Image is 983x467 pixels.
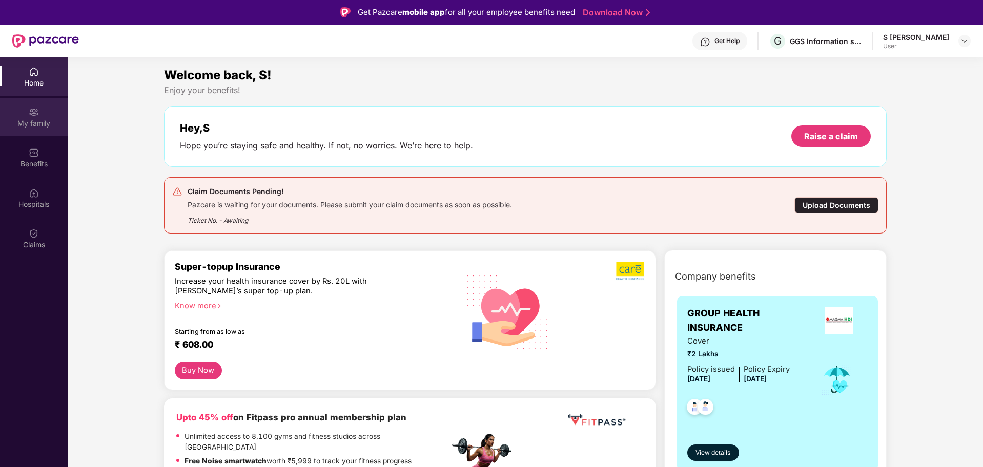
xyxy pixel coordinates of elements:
[185,431,449,453] p: Unlimited access to 8,100 gyms and fitness studios across [GEOGRAPHIC_DATA]
[687,364,735,375] div: Policy issued
[687,375,710,383] span: [DATE]
[675,269,756,284] span: Company benefits
[687,444,739,461] button: View details
[960,37,969,45] img: svg+xml;base64,PHN2ZyBpZD0iRHJvcGRvd24tMzJ4MzIiIHhtbG5zPSJodHRwOi8vd3d3LnczLm9yZy8yMDAwL3N2ZyIgd2...
[188,198,512,209] div: Pazcare is waiting for your documents. Please submit your claim documents as soon as possible.
[29,67,39,77] img: svg+xml;base64,PHN2ZyBpZD0iSG9tZSIgeG1sbnM9Imh0dHA6Ly93d3cudzMub3JnLzIwMDAvc3ZnIiB3aWR0aD0iMjAiIG...
[695,448,730,458] span: View details
[175,328,406,335] div: Starting from as low as
[340,7,351,17] img: Logo
[583,7,647,18] a: Download Now
[180,122,473,134] div: Hey, S
[175,261,449,272] div: Super-topup Insurance
[185,456,412,467] p: worth ₹5,999 to track your fitness progress
[29,188,39,198] img: svg+xml;base64,PHN2ZyBpZD0iSG9zcGl0YWxzIiB4bWxucz0iaHR0cDovL3d3dy53My5vcmcvMjAwMC9zdmciIHdpZHRoPS...
[402,7,445,17] strong: mobile app
[744,364,790,375] div: Policy Expiry
[12,34,79,48] img: New Pazcare Logo
[790,36,862,46] div: GGS Information services private limited
[883,42,949,50] div: User
[180,140,473,151] div: Hope you’re staying safe and healthy. If not, no worries. We’re here to help.
[744,375,767,383] span: [DATE]
[794,197,878,213] div: Upload Documents
[29,147,39,158] img: svg+xml;base64,PHN2ZyBpZD0iQmVuZWZpdHMiIHhtbG5zPSJodHRwOi8vd3d3LnczLm9yZy8yMDAwL3N2ZyIgd2lkdGg9Ij...
[687,349,790,360] span: ₹2 Lakhs
[687,306,810,335] span: GROUP HEALTH INSURANCE
[616,261,645,281] img: b5dec4f62d2307b9de63beb79f102df3.png
[175,339,439,351] div: ₹ 608.00
[700,37,710,47] img: svg+xml;base64,PHN2ZyBpZD0iSGVscC0zMngzMiIgeG1sbnM9Imh0dHA6Ly93d3cudzMub3JnLzIwMDAvc3ZnIiB3aWR0aD...
[176,412,406,422] b: on Fitpass pro annual membership plan
[566,411,627,430] img: fppp.png
[693,396,718,421] img: svg+xml;base64,PHN2ZyB4bWxucz0iaHR0cDovL3d3dy53My5vcmcvMjAwMC9zdmciIHdpZHRoPSI0OC45NDMiIGhlaWdodD...
[682,396,707,421] img: svg+xml;base64,PHN2ZyB4bWxucz0iaHR0cDovL3d3dy53My5vcmcvMjAwMC9zdmciIHdpZHRoPSI0OC45NDMiIGhlaWdodD...
[175,301,443,308] div: Know more
[176,412,233,422] b: Upto 45% off
[164,85,887,96] div: Enjoy your benefits!
[821,363,854,396] img: icon
[172,186,182,197] img: svg+xml;base64,PHN2ZyB4bWxucz0iaHR0cDovL3d3dy53My5vcmcvMjAwMC9zdmciIHdpZHRoPSIyNCIgaGVpZ2h0PSIyNC...
[185,457,267,465] strong: Free Noise smartwatch
[358,6,575,18] div: Get Pazcare for all your employee benefits need
[804,131,858,142] div: Raise a claim
[164,68,272,82] span: Welcome back, S!
[825,307,853,334] img: insurerLogo
[29,228,39,239] img: svg+xml;base64,PHN2ZyBpZD0iQ2xhaW0iIHhtbG5zPSJodHRwOi8vd3d3LnczLm9yZy8yMDAwL3N2ZyIgd2lkdGg9IjIwIi...
[714,37,740,45] div: Get Help
[216,303,222,309] span: right
[459,262,557,361] img: svg+xml;base64,PHN2ZyB4bWxucz0iaHR0cDovL3d3dy53My5vcmcvMjAwMC9zdmciIHhtbG5zOnhsaW5rPSJodHRwOi8vd3...
[774,35,782,47] span: G
[175,362,222,379] button: Buy Now
[175,277,405,296] div: Increase your health insurance cover by Rs. 20L with [PERSON_NAME]’s super top-up plan.
[29,107,39,117] img: svg+xml;base64,PHN2ZyB3aWR0aD0iMjAiIGhlaWdodD0iMjAiIHZpZXdCb3g9IjAgMCAyMCAyMCIgZmlsbD0ibm9uZSIgeG...
[687,335,790,347] span: Cover
[188,209,512,225] div: Ticket No. - Awaiting
[883,32,949,42] div: S [PERSON_NAME]
[188,185,512,198] div: Claim Documents Pending!
[646,7,650,18] img: Stroke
